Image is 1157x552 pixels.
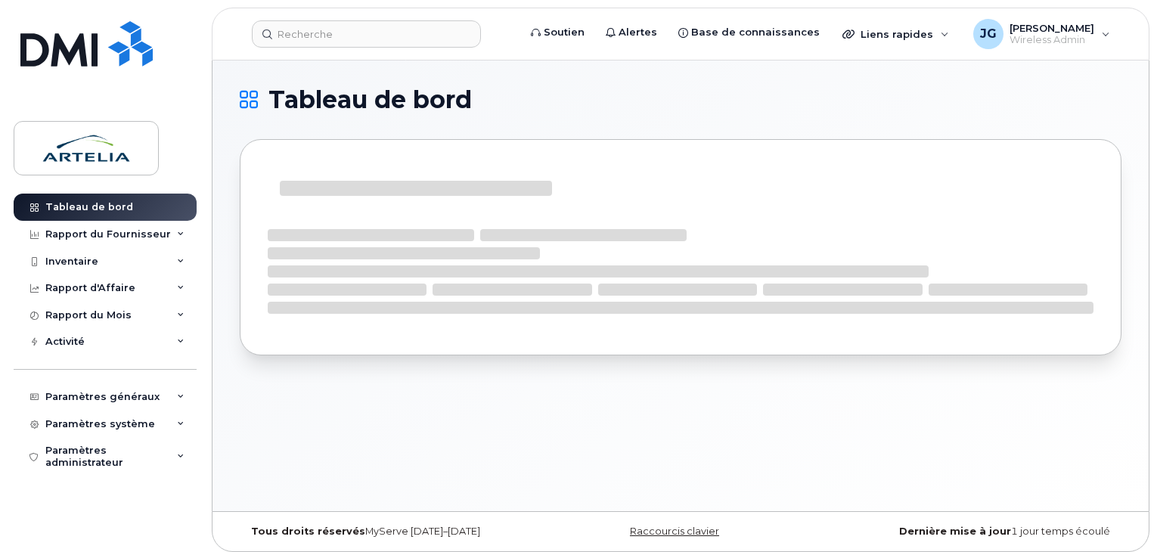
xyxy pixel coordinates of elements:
a: Raccourcis clavier [630,526,719,537]
strong: Tous droits réservés [251,526,365,537]
span: Tableau de bord [268,88,472,111]
div: 1 jour temps écoulé [827,526,1121,538]
strong: Dernière mise à jour [899,526,1011,537]
div: MyServe [DATE]–[DATE] [240,526,534,538]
